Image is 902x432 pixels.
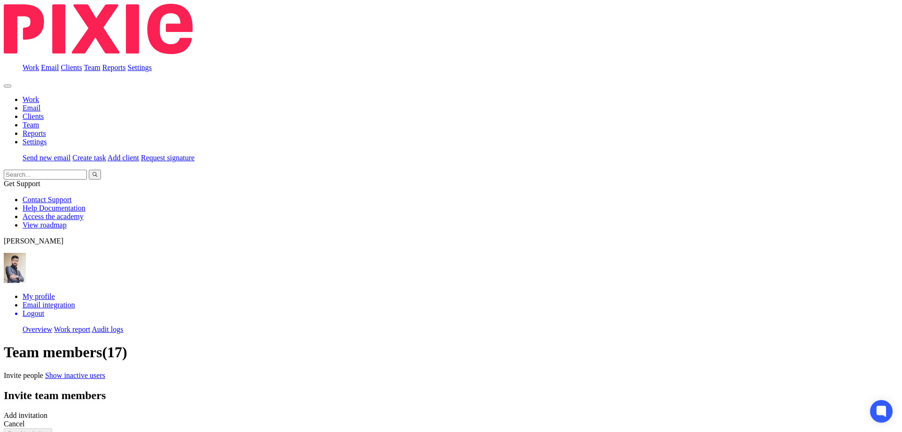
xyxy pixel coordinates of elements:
[23,121,39,129] a: Team
[23,138,47,146] a: Settings
[84,63,100,71] a: Team
[108,154,139,162] a: Add client
[102,63,126,71] a: Reports
[23,129,46,137] a: Reports
[4,371,43,379] a: Invite people
[23,154,70,162] a: Send new email
[89,170,101,180] button: Search
[23,95,39,103] a: Work
[23,292,55,300] a: My profile
[4,237,898,245] p: [PERSON_NAME]
[23,221,67,229] a: View roadmap
[23,104,40,112] a: Email
[23,325,52,333] a: Overview
[23,309,44,317] span: Logout
[23,309,898,318] a: Logout
[4,389,106,401] span: Invite team members
[4,180,40,188] span: Get Support
[23,112,44,120] a: Clients
[23,63,39,71] a: Work
[4,253,26,283] img: Pixie%2002.jpg
[4,411,47,419] span: Add invitation
[92,325,123,333] a: Audit logs
[4,4,193,54] img: Pixie
[4,420,898,428] div: Close this dialog window
[23,212,84,220] a: Access the academy
[4,344,898,361] h1: Team members
[45,371,105,379] a: Show inactive users
[141,154,194,162] a: Request signature
[102,344,127,361] span: (17)
[41,63,59,71] a: Email
[4,170,87,180] input: Search
[23,196,71,204] a: Contact Support
[23,204,86,212] a: Help Documentation
[23,301,75,309] a: Email integration
[54,325,90,333] a: Work report
[72,154,106,162] a: Create task
[128,63,152,71] a: Settings
[61,63,82,71] a: Clients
